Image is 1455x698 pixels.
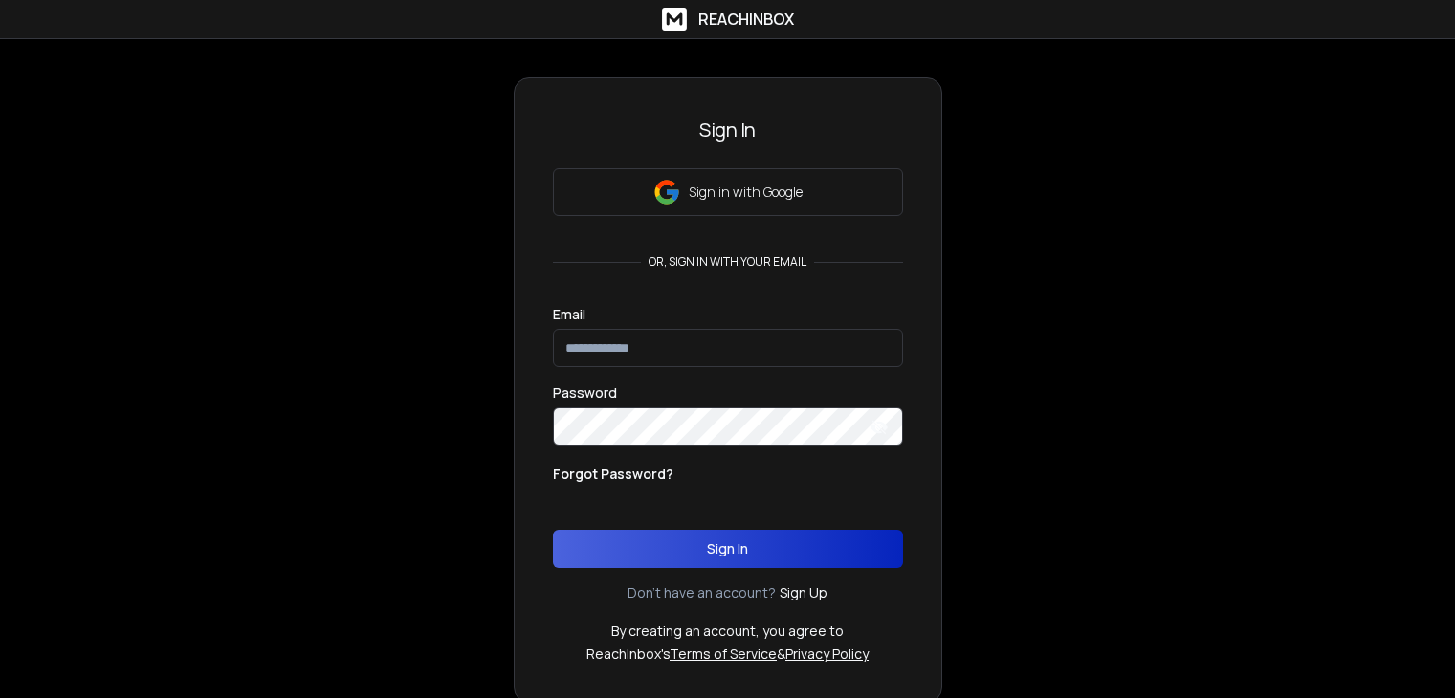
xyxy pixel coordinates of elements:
a: Terms of Service [670,644,777,663]
p: ReachInbox's & [586,644,869,664]
a: Sign Up [780,583,827,602]
label: Password [553,386,617,400]
button: Sign In [553,530,903,568]
h1: ReachInbox [698,8,794,31]
label: Email [553,308,585,321]
h3: Sign In [553,117,903,143]
p: or, sign in with your email [641,254,814,270]
p: Don't have an account? [628,583,776,602]
p: Forgot Password? [553,465,673,484]
a: ReachInbox [662,8,794,31]
p: By creating an account, you agree to [611,622,844,641]
button: Sign in with Google [553,168,903,216]
a: Privacy Policy [785,644,869,663]
p: Sign in with Google [689,183,803,202]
